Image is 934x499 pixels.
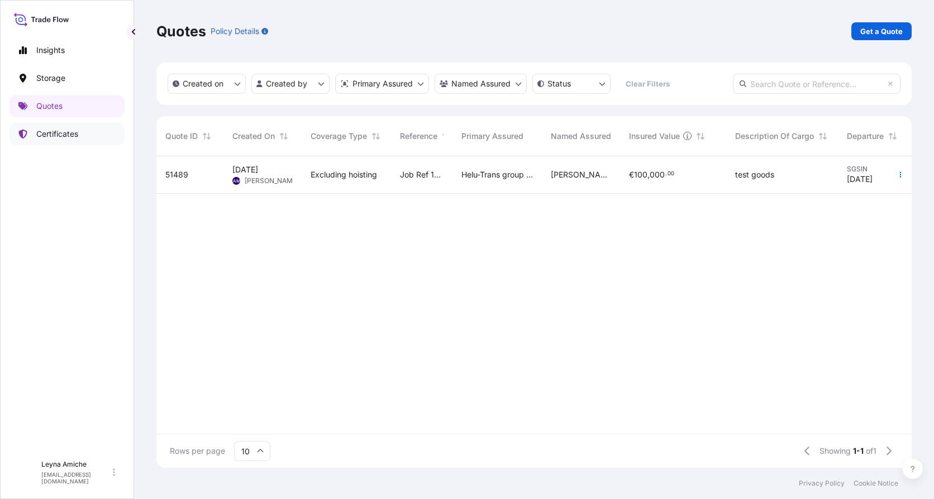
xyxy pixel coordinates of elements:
[440,129,453,143] button: Sort
[233,175,240,186] span: AM
[400,131,437,142] span: Reference
[165,169,188,180] span: 51489
[9,67,125,89] a: Storage
[232,164,258,175] span: [DATE]
[733,74,900,94] input: Search Quote or Reference...
[668,172,674,176] span: 00
[532,74,611,94] button: certificateStatus Filter options
[626,78,670,89] p: Clear Filters
[165,131,198,142] span: Quote ID
[847,131,884,142] span: Departure
[854,479,898,488] a: Cookie Notice
[36,100,63,112] p: Quotes
[36,73,65,84] p: Storage
[735,169,774,180] span: test goods
[634,171,647,179] span: 100
[665,172,667,176] span: .
[616,75,679,93] button: Clear Filters
[866,445,876,457] span: of 1
[819,445,851,457] span: Showing
[9,123,125,145] a: Certificates
[400,169,444,180] span: Job Ref 123
[461,169,533,180] span: Helu-Trans group of companies and their subsidiaries
[23,467,28,478] span: L
[647,171,650,179] span: ,
[629,131,680,142] span: Insured Value
[853,445,864,457] span: 1-1
[461,131,523,142] span: Primary Assured
[629,171,634,179] span: €
[799,479,845,488] a: Privacy Policy
[694,129,707,143] button: Sort
[451,78,511,89] p: Named Assured
[311,169,377,180] span: Excluding hoisting
[886,129,899,143] button: Sort
[36,128,78,140] p: Certificates
[9,39,125,61] a: Insights
[650,171,665,179] span: 000
[547,78,571,89] p: Status
[266,78,307,89] p: Created by
[232,131,275,142] span: Created On
[335,74,429,94] button: distributor Filter options
[251,74,330,94] button: createdBy Filter options
[277,129,290,143] button: Sort
[851,22,912,40] a: Get a Quote
[847,165,907,174] span: SGSIN
[200,129,213,143] button: Sort
[352,78,413,89] p: Primary Assured
[816,129,830,143] button: Sort
[860,26,903,37] p: Get a Quote
[369,129,383,143] button: Sort
[435,74,527,94] button: cargoOwner Filter options
[735,131,814,142] span: Description Of Cargo
[170,445,225,457] span: Rows per page
[41,460,111,469] p: Leyna Amiche
[551,169,611,180] span: [PERSON_NAME]
[36,45,65,56] p: Insights
[183,78,223,89] p: Created on
[41,471,111,484] p: [EMAIL_ADDRESS][DOMAIN_NAME]
[156,22,206,40] p: Quotes
[847,174,873,185] span: [DATE]
[311,131,367,142] span: Coverage Type
[551,131,611,142] span: Named Assured
[168,74,246,94] button: createdOn Filter options
[245,176,299,185] span: [PERSON_NAME]
[9,95,125,117] a: Quotes
[211,26,259,37] p: Policy Details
